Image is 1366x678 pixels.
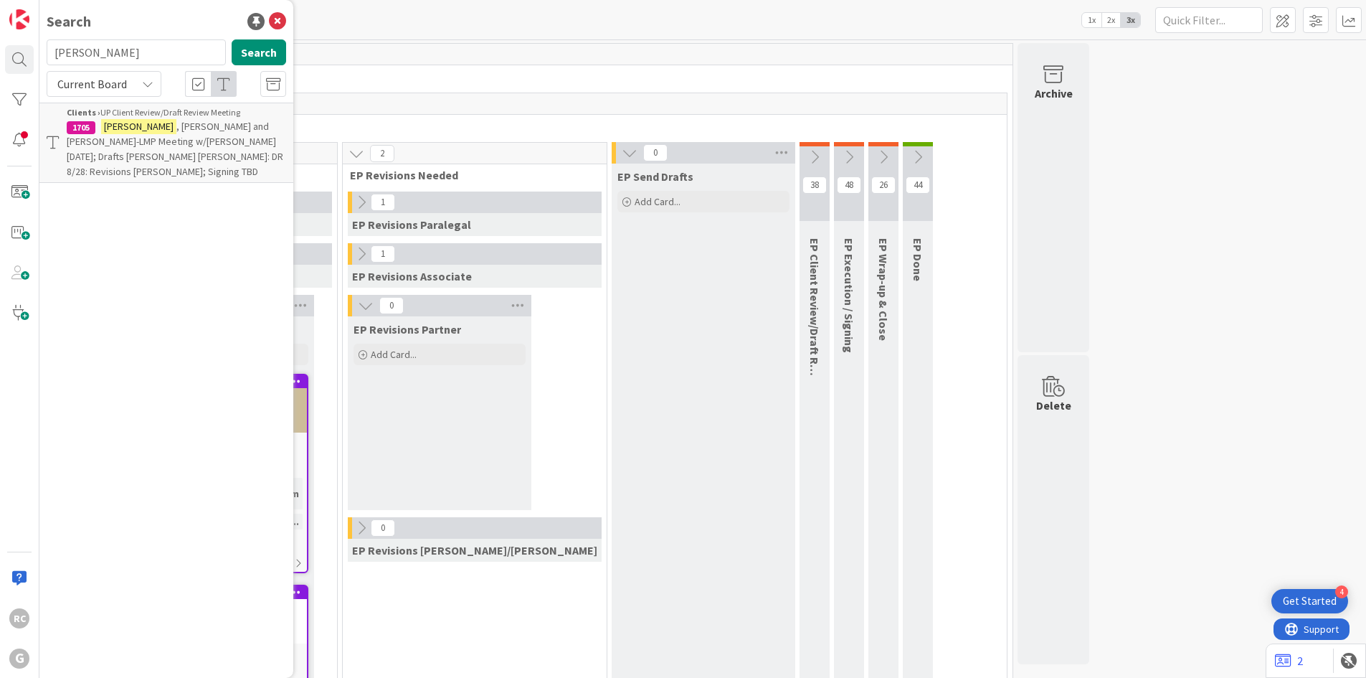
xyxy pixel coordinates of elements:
a: Clients ›UP Client Review/Draft Review Meeting1705[PERSON_NAME], [PERSON_NAME] and [PERSON_NAME]-... [39,103,293,183]
span: EP Revisions Brad/Jonas [352,543,597,557]
input: Search for title... [47,39,226,65]
span: EP Revisions Partner [354,322,461,336]
b: Clients › [67,107,100,118]
span: 2 [370,145,394,162]
span: 0 [371,519,395,537]
div: Archive [1035,85,1073,102]
button: Search [232,39,286,65]
span: 1 [371,245,395,263]
div: UP Client Review/Draft Review Meeting [67,106,286,119]
span: EP Done [911,238,925,281]
span: EP Client Review/Draft Review Meeting [807,238,822,440]
span: 44 [906,176,930,194]
a: 2 [1275,652,1303,669]
div: Delete [1036,397,1071,414]
span: 26 [871,176,896,194]
span: EP Send Drafts [617,169,693,184]
input: Quick Filter... [1155,7,1263,33]
span: Current Board [57,77,127,91]
span: Estate Planning [93,118,989,133]
div: Open Get Started checklist, remaining modules: 4 [1271,589,1348,613]
span: 2x [1101,13,1121,27]
span: Add Card... [635,195,680,208]
span: 1x [1082,13,1101,27]
span: 3x [1121,13,1140,27]
span: New [87,69,995,83]
span: EP Wrap-up & Close [876,238,891,341]
div: RC [9,608,29,628]
mark: [PERSON_NAME] [101,119,176,134]
img: Visit kanbanzone.com [9,9,29,29]
div: G [9,649,29,669]
span: 1 [371,194,395,211]
span: EP Revisions Paralegal [352,217,471,232]
div: 1705 [67,121,95,134]
span: Add Card... [371,348,417,361]
div: Search [47,11,91,32]
span: EP Revisions Needed [350,168,589,182]
span: 0 [643,144,668,161]
span: Support [30,2,65,19]
span: EP Execution / Signing [842,238,856,353]
span: EP Revisions Associate [352,269,472,283]
div: 4 [1335,585,1348,598]
span: 38 [802,176,827,194]
span: 48 [837,176,861,194]
span: 0 [379,297,404,314]
div: Get Started [1283,594,1337,608]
